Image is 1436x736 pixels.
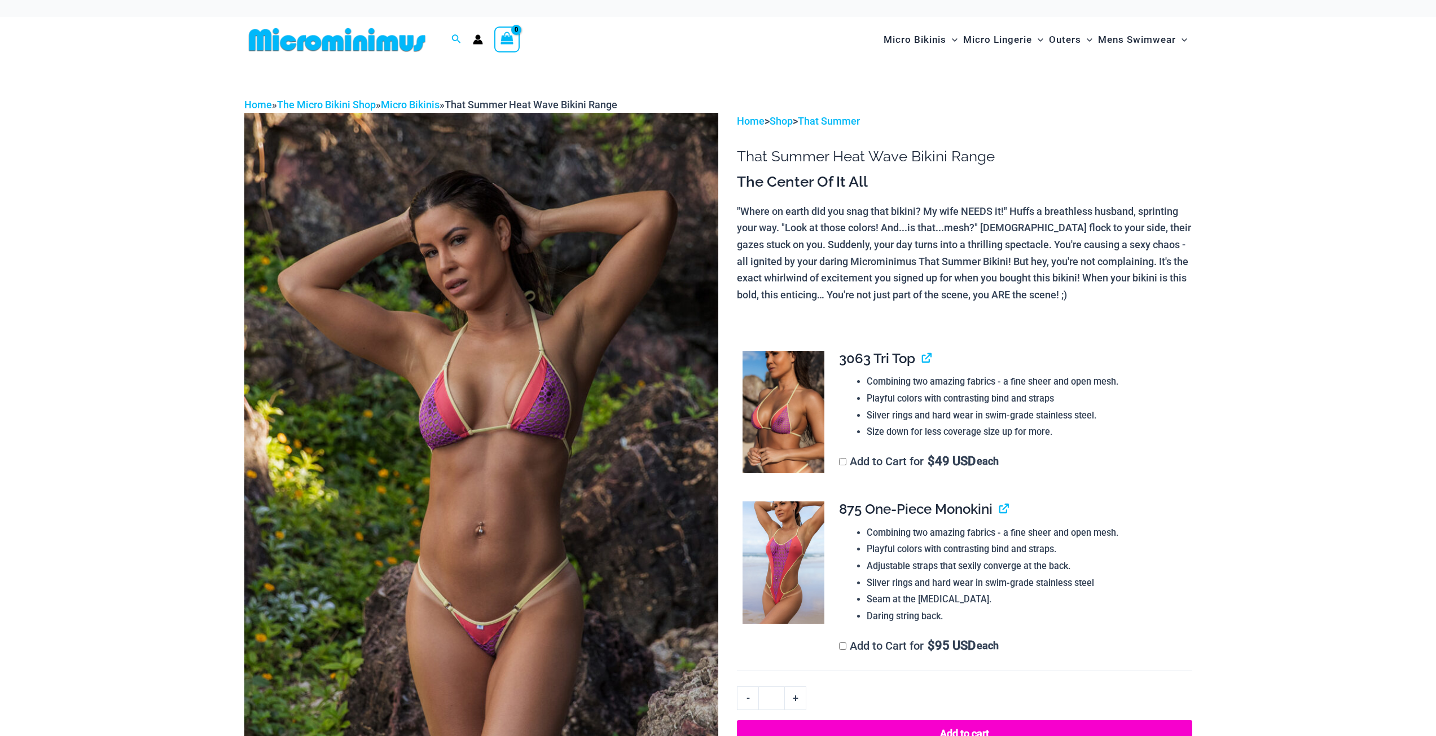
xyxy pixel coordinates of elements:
[244,99,617,111] span: » » »
[1049,25,1081,54] span: Outers
[737,115,765,127] a: Home
[977,640,999,651] span: each
[839,350,915,367] span: 3063 Tri Top
[1032,25,1043,54] span: Menu Toggle
[867,390,1183,407] li: Playful colors with contrasting bind and straps
[867,591,1183,608] li: Seam at the [MEDICAL_DATA].
[928,456,976,467] span: 49 USD
[839,455,999,468] label: Add to Cart for
[867,541,1183,558] li: Playful colors with contrasting bind and straps.
[494,27,520,52] a: View Shopping Cart, empty
[758,686,785,710] input: Product quantity
[839,501,993,517] span: 875 One-Piece Monokini
[798,115,860,127] a: That Summer
[743,501,824,624] img: That Summer Heat Wave 875 One Piece Monokini
[1095,23,1190,57] a: Mens SwimwearMenu ToggleMenu Toggle
[1098,25,1176,54] span: Mens Swimwear
[867,424,1183,440] li: Size down for less coverage size up for more.
[867,558,1183,575] li: Adjustable straps that sexily converge at the back.
[737,203,1192,303] p: "Where on earth did you snag that bikini? My wife NEEDS it!" Huffs a breathless husband, sprintin...
[244,99,272,111] a: Home
[928,454,935,468] span: $
[737,113,1192,130] p: > >
[770,115,793,127] a: Shop
[381,99,440,111] a: Micro Bikinis
[928,640,976,651] span: 95 USD
[867,407,1183,424] li: Silver rings and hard wear in swim-grade stainless steel.
[451,33,462,47] a: Search icon link
[867,525,1183,541] li: Combining two amazing fabrics - a fine sheer and open mesh.
[977,456,999,467] span: each
[737,148,1192,165] h1: That Summer Heat Wave Bikini Range
[1081,25,1092,54] span: Menu Toggle
[960,23,1046,57] a: Micro LingerieMenu ToggleMenu Toggle
[737,686,758,710] a: -
[928,638,935,653] span: $
[473,34,483,45] a: Account icon link
[867,608,1183,625] li: Daring string back.
[867,373,1183,390] li: Combining two amazing fabrics - a fine sheer and open mesh.
[743,351,824,474] img: That Summer Heat Wave 3063 Tri Top
[884,25,946,54] span: Micro Bikinis
[839,642,846,650] input: Add to Cart for$95 USD each
[737,173,1192,192] h3: The Center Of It All
[839,639,999,653] label: Add to Cart for
[963,25,1032,54] span: Micro Lingerie
[881,23,960,57] a: Micro BikinisMenu ToggleMenu Toggle
[445,99,617,111] span: That Summer Heat Wave Bikini Range
[785,686,806,710] a: +
[867,575,1183,592] li: Silver rings and hard wear in swim-grade stainless steel
[879,21,1192,59] nav: Site Navigation
[946,25,958,54] span: Menu Toggle
[277,99,376,111] a: The Micro Bikini Shop
[839,458,846,465] input: Add to Cart for$49 USD each
[244,27,430,52] img: MM SHOP LOGO FLAT
[1176,25,1187,54] span: Menu Toggle
[1046,23,1095,57] a: OutersMenu ToggleMenu Toggle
